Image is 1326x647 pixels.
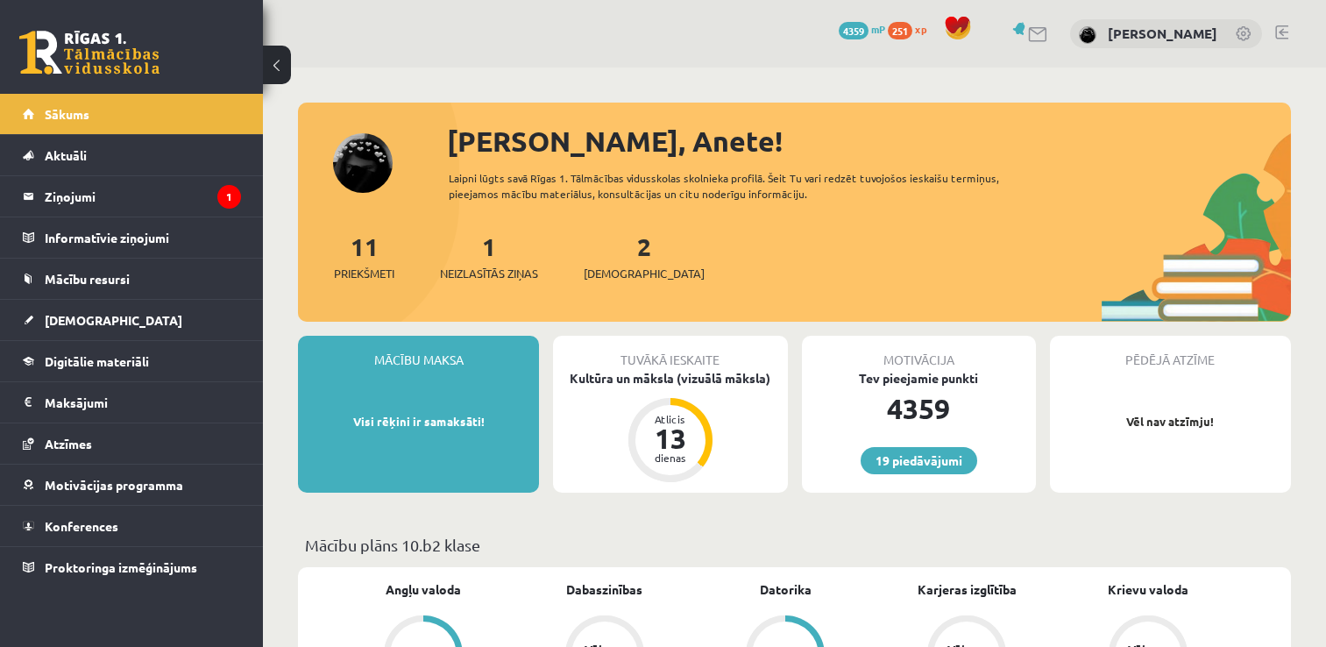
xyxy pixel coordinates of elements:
[19,31,160,75] a: Rīgas 1. Tālmācības vidusskola
[839,22,869,39] span: 4359
[23,382,241,423] a: Maksājumi
[45,271,130,287] span: Mācību resursi
[802,336,1036,369] div: Motivācija
[23,217,241,258] a: Informatīvie ziņojumi
[644,424,697,452] div: 13
[23,547,241,587] a: Proktoringa izmēģinājums
[45,477,183,493] span: Motivācijas programma
[45,312,182,328] span: [DEMOGRAPHIC_DATA]
[45,147,87,163] span: Aktuāli
[45,217,241,258] legend: Informatīvie ziņojumi
[45,382,241,423] legend: Maksājumi
[45,176,241,217] legend: Ziņojumi
[760,580,812,599] a: Datorika
[307,413,530,430] p: Visi rēķini ir samaksāti!
[802,369,1036,387] div: Tev pieejamie punkti
[888,22,935,36] a: 251 xp
[45,559,197,575] span: Proktoringa izmēģinājums
[1108,25,1217,42] a: [PERSON_NAME]
[23,506,241,546] a: Konferences
[566,580,642,599] a: Dabaszinības
[23,341,241,381] a: Digitālie materiāli
[298,336,539,369] div: Mācību maksa
[839,22,885,36] a: 4359 mP
[644,414,697,424] div: Atlicis
[644,452,697,463] div: dienas
[802,387,1036,430] div: 4359
[23,135,241,175] a: Aktuāli
[584,231,705,282] a: 2[DEMOGRAPHIC_DATA]
[45,518,118,534] span: Konferences
[1059,413,1282,430] p: Vēl nav atzīmju!
[23,259,241,299] a: Mācību resursi
[553,336,787,369] div: Tuvākā ieskaite
[386,580,461,599] a: Angļu valoda
[23,300,241,340] a: [DEMOGRAPHIC_DATA]
[584,265,705,282] span: [DEMOGRAPHIC_DATA]
[217,185,241,209] i: 1
[861,447,977,474] a: 19 piedāvājumi
[23,94,241,134] a: Sākums
[888,22,912,39] span: 251
[23,423,241,464] a: Atzīmes
[334,265,394,282] span: Priekšmeti
[334,231,394,282] a: 11Priekšmeti
[918,580,1017,599] a: Karjeras izglītība
[553,369,787,485] a: Kultūra un māksla (vizuālā māksla) Atlicis 13 dienas
[23,465,241,505] a: Motivācijas programma
[305,533,1284,557] p: Mācību plāns 10.b2 klase
[1050,336,1291,369] div: Pēdējā atzīme
[23,176,241,217] a: Ziņojumi1
[440,265,538,282] span: Neizlasītās ziņas
[1079,26,1096,44] img: Anete Titāne
[45,436,92,451] span: Atzīmes
[45,106,89,122] span: Sākums
[45,353,149,369] span: Digitālie materiāli
[449,170,1045,202] div: Laipni lūgts savā Rīgas 1. Tālmācības vidusskolas skolnieka profilā. Šeit Tu vari redzēt tuvojošo...
[1108,580,1188,599] a: Krievu valoda
[915,22,926,36] span: xp
[440,231,538,282] a: 1Neizlasītās ziņas
[447,120,1291,162] div: [PERSON_NAME], Anete!
[553,369,787,387] div: Kultūra un māksla (vizuālā māksla)
[871,22,885,36] span: mP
